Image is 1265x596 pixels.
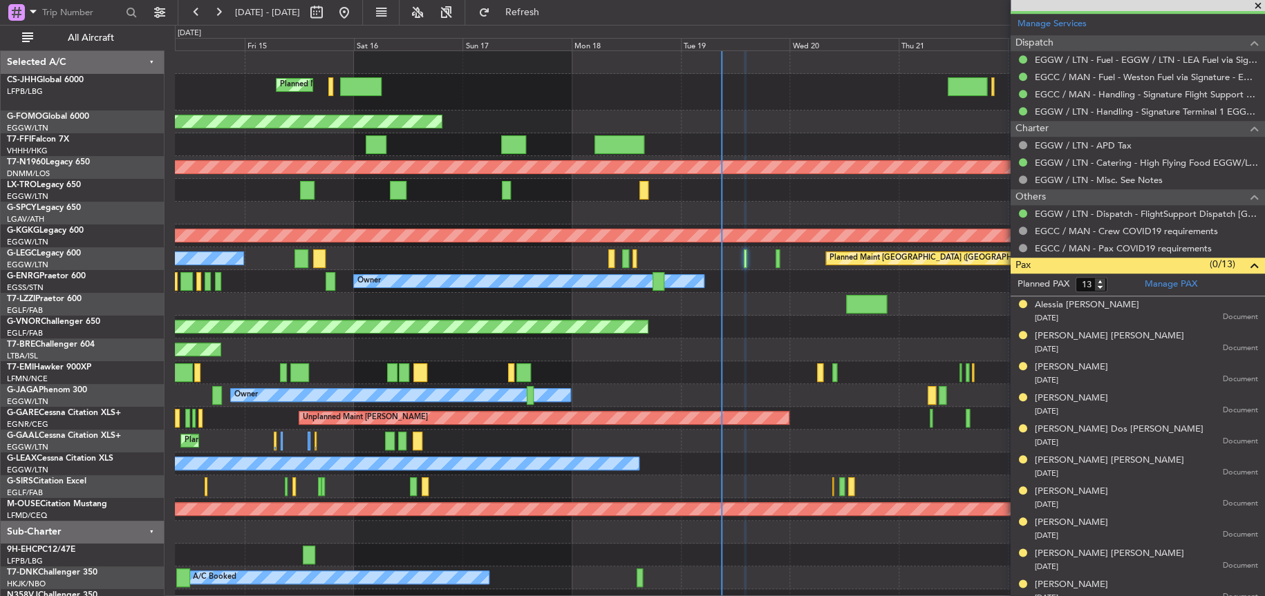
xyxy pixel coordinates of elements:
a: G-ENRGPraetor 600 [7,272,86,280]
span: Document [1223,467,1258,479]
span: [DATE] [1035,561,1058,572]
span: G-KGKG [7,227,39,235]
a: EGGW / LTN - APD Tax [1035,140,1132,151]
a: EGCC / MAN - Handling - Signature Flight Support EGCC / MAN [1035,88,1258,100]
span: [DATE] [1035,437,1058,448]
span: [DATE] [1035,344,1058,354]
a: EGGW/LTN [7,396,48,407]
span: Pax [1015,258,1031,273]
a: M-OUSECitation Mustang [7,500,107,508]
a: Manage Services [1018,17,1087,31]
span: Document [1223,560,1258,572]
a: G-GARECessna Citation XLS+ [7,409,121,417]
div: Owner [357,271,381,291]
span: Document [1223,498,1258,510]
div: Fri 15 [245,38,354,50]
div: Fri 22 [1008,38,1117,50]
a: EGGW/LTN [7,237,48,247]
a: HKJK/NBO [7,579,46,589]
a: EGCC / MAN - Pax COVID19 requirements [1035,242,1212,254]
span: Document [1223,311,1258,323]
div: Mon 18 [572,38,681,50]
span: Document [1223,405,1258,416]
a: EGGW/LTN [7,442,48,452]
a: EGSS/STN [7,282,44,293]
span: Document [1223,436,1258,448]
div: [PERSON_NAME] Dos [PERSON_NAME] [1035,423,1203,436]
a: EGLF/FAB [7,328,43,338]
a: G-LEGCLegacy 600 [7,249,81,258]
a: EGLF/FAB [7,305,43,316]
a: EGGW/LTN [7,260,48,270]
span: M-OUSE [7,500,40,508]
span: T7-N1960 [7,158,46,166]
a: G-LEAXCessna Citation XLS [7,454,113,463]
span: Document [1223,374,1258,385]
div: Thu 14 [135,38,245,50]
div: Sat 16 [354,38,463,50]
a: LFMD/CEQ [7,510,47,521]
div: A/C Booked [193,567,236,588]
span: G-GARE [7,409,39,417]
a: G-SIRSCitation Excel [7,477,86,486]
span: T7-FFI [7,135,31,144]
div: Owner [234,385,258,405]
a: CS-JHHGlobal 6000 [7,76,84,84]
a: LX-TROLegacy 650 [7,181,81,189]
span: [DATE] [1035,530,1058,541]
a: G-VNORChallenger 650 [7,318,100,326]
span: Document [1223,343,1258,354]
span: G-LEAX [7,454,37,463]
span: All Aircraft [36,33,146,43]
a: DNMM/LOS [7,169,50,179]
span: LX-TRO [7,181,37,189]
span: G-GAAL [7,432,39,440]
a: EGGW / LTN - Handling - Signature Terminal 1 EGGW / LTN [1035,106,1258,117]
div: Planned Maint [GEOGRAPHIC_DATA] ([GEOGRAPHIC_DATA]) [280,75,498,95]
a: G-KGKGLegacy 600 [7,227,84,235]
span: T7-BRE [7,340,35,349]
a: EGGW/LTN [7,465,48,475]
span: CS-JHH [7,76,37,84]
div: [PERSON_NAME] [1035,485,1108,499]
span: T7-LZZI [7,295,35,303]
a: Manage PAX [1145,278,1197,291]
div: [PERSON_NAME] [1035,578,1108,592]
button: All Aircraft [15,27,150,49]
a: EGGW/LTN [7,123,48,133]
div: [DATE] [178,28,201,39]
span: [DATE] [1035,313,1058,323]
span: [DATE] [1035,375,1058,385]
div: Tue 19 [681,38,790,50]
a: 9H-EHCPC12/47E [7,546,75,554]
a: EGNR/CEG [7,419,48,430]
a: LFMN/NCE [7,374,48,384]
span: G-LEGC [7,249,37,258]
div: Planned Maint [185,430,235,451]
div: [PERSON_NAME] [1035,516,1108,530]
a: G-JAGAPhenom 300 [7,386,87,394]
a: LFPB/LBG [7,86,43,97]
span: [DATE] - [DATE] [235,6,300,19]
a: EGGW / LTN - Dispatch - FlightSupport Dispatch [GEOGRAPHIC_DATA] [1035,208,1258,220]
a: G-GAALCessna Citation XLS+ [7,432,121,440]
span: Dispatch [1015,35,1053,51]
a: T7-LZZIPraetor 600 [7,295,82,303]
a: T7-BREChallenger 604 [7,340,95,349]
span: G-SPCY [7,204,37,212]
a: EGGW / LTN - Fuel - EGGW / LTN - LEA Fuel via Signature in EGGW [1035,54,1258,66]
span: Document [1223,529,1258,541]
span: G-VNOR [7,318,41,326]
span: G-ENRG [7,272,39,280]
span: [DATE] [1035,499,1058,510]
span: [DATE] [1035,468,1058,479]
span: [DATE] [1035,406,1058,416]
span: 9H-EHC [7,546,37,554]
a: VHHH/HKG [7,146,48,156]
div: Wed 20 [789,38,899,50]
div: Unplanned Maint [PERSON_NAME] [303,407,428,428]
a: LTBA/ISL [7,351,38,361]
div: Thu 21 [899,38,1008,50]
a: LGAV/ATH [7,214,44,224]
span: Charter [1015,121,1049,137]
